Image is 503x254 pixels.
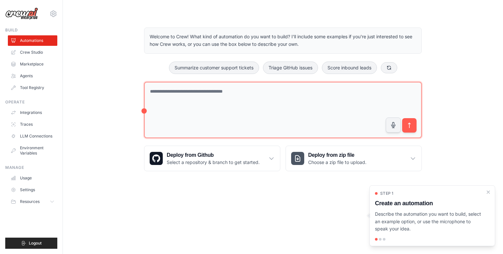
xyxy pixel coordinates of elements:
span: Resources [20,199,40,204]
a: Integrations [8,107,57,118]
p: Choose a zip file to upload. [308,159,366,166]
a: Crew Studio [8,47,57,58]
button: Triage GitHub issues [263,62,318,74]
a: Agents [8,71,57,81]
a: Usage [8,173,57,183]
img: Logo [5,8,38,20]
button: Summarize customer support tickets [169,62,259,74]
a: LLM Connections [8,131,57,141]
a: Environment Variables [8,143,57,158]
a: Marketplace [8,59,57,69]
a: Tool Registry [8,82,57,93]
div: Manage [5,165,57,170]
button: Logout [5,238,57,249]
a: Settings [8,185,57,195]
div: Build [5,27,57,33]
h3: Deploy from Github [167,151,260,159]
h3: Deploy from zip file [308,151,366,159]
span: Logout [29,241,42,246]
iframe: Chat Widget [470,223,503,254]
p: Describe the automation you want to build, select an example option, or use the microphone to spe... [375,210,482,233]
button: Resources [8,196,57,207]
button: Close walkthrough [486,190,491,195]
p: Welcome to Crew! What kind of automation do you want to build? I'll include some examples if you'... [150,33,416,48]
h3: Create an automation [375,199,482,208]
a: Automations [8,35,57,46]
button: Score inbound leads [322,62,377,74]
div: Widget de chat [470,223,503,254]
span: Step 1 [380,191,394,196]
p: Select a repository & branch to get started. [167,159,260,166]
div: Operate [5,100,57,105]
a: Traces [8,119,57,130]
